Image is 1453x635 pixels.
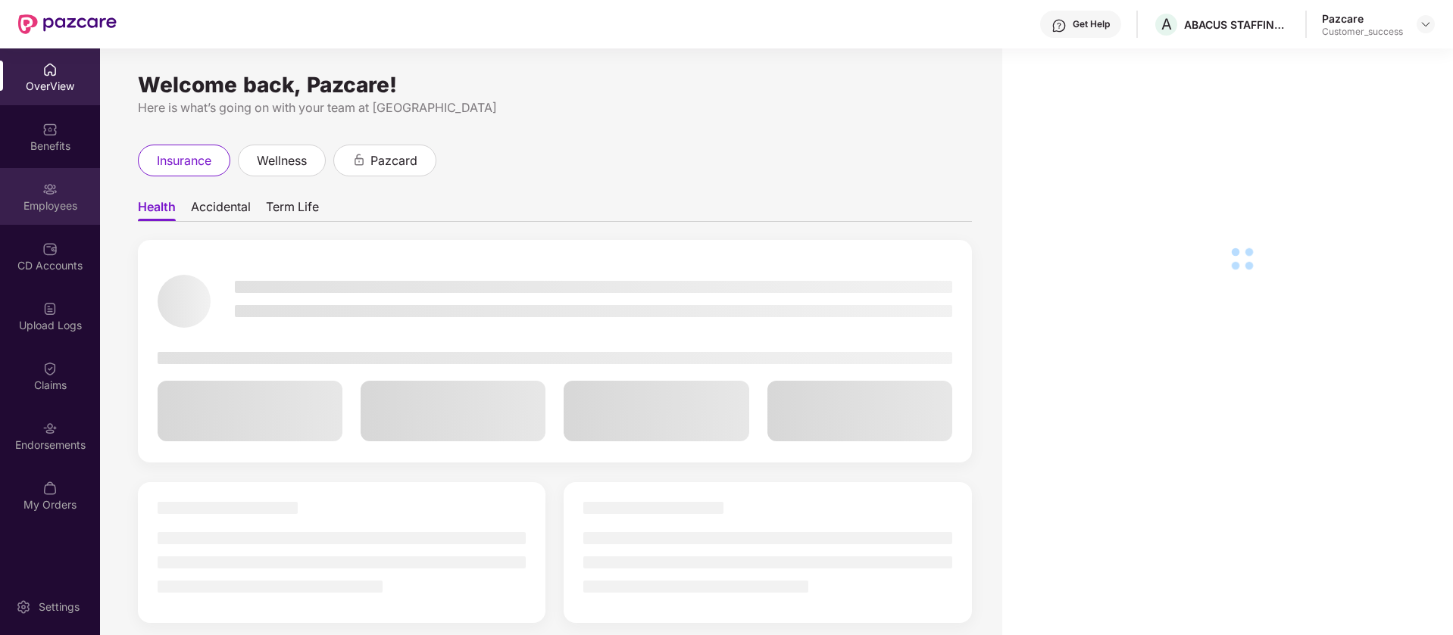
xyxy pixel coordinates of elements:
[34,599,84,615] div: Settings
[42,182,58,197] img: svg+xml;base64,PHN2ZyBpZD0iRW1wbG95ZWVzIiB4bWxucz0iaHR0cDovL3d3dy53My5vcmcvMjAwMC9zdmciIHdpZHRoPS...
[42,122,58,137] img: svg+xml;base64,PHN2ZyBpZD0iQmVuZWZpdHMiIHhtbG5zPSJodHRwOi8vd3d3LnczLm9yZy8yMDAwL3N2ZyIgd2lkdGg9Ij...
[266,199,319,221] span: Term Life
[257,151,307,170] span: wellness
[1322,26,1403,38] div: Customer_success
[42,241,58,257] img: svg+xml;base64,PHN2ZyBpZD0iQ0RfQWNjb3VudHMiIGRhdGEtbmFtZT0iQ0QgQWNjb3VudHMiIHhtbG5zPSJodHRwOi8vd3...
[352,153,366,167] div: animation
[157,151,211,170] span: insurance
[42,361,58,376] img: svg+xml;base64,PHN2ZyBpZD0iQ2xhaW0iIHhtbG5zPSJodHRwOi8vd3d3LnczLm9yZy8yMDAwL3N2ZyIgd2lkdGg9IjIwIi...
[370,151,417,170] span: pazcard
[18,14,117,34] img: New Pazcare Logo
[191,199,251,221] span: Accidental
[1073,18,1110,30] div: Get Help
[42,62,58,77] img: svg+xml;base64,PHN2ZyBpZD0iSG9tZSIgeG1sbnM9Imh0dHA6Ly93d3cudzMub3JnLzIwMDAvc3ZnIiB3aWR0aD0iMjAiIG...
[138,98,972,117] div: Here is what’s going on with your team at [GEOGRAPHIC_DATA]
[138,79,972,91] div: Welcome back, Pazcare!
[1322,11,1403,26] div: Pazcare
[1184,17,1290,32] div: ABACUS STAFFING AND SERVICES PRIVATE LIMITED
[1420,18,1432,30] img: svg+xml;base64,PHN2ZyBpZD0iRHJvcGRvd24tMzJ4MzIiIHhtbG5zPSJodHRwOi8vd3d3LnczLm9yZy8yMDAwL3N2ZyIgd2...
[138,199,176,221] span: Health
[42,301,58,316] img: svg+xml;base64,PHN2ZyBpZD0iVXBsb2FkX0xvZ3MiIGRhdGEtbmFtZT0iVXBsb2FkIExvZ3MiIHhtbG5zPSJodHRwOi8vd3...
[42,421,58,436] img: svg+xml;base64,PHN2ZyBpZD0iRW5kb3JzZW1lbnRzIiB4bWxucz0iaHR0cDovL3d3dy53My5vcmcvMjAwMC9zdmciIHdpZH...
[1161,15,1172,33] span: A
[42,481,58,496] img: svg+xml;base64,PHN2ZyBpZD0iTXlfT3JkZXJzIiBkYXRhLW5hbWU9Ik15IE9yZGVycyIgeG1sbnM9Imh0dHA6Ly93d3cudz...
[16,599,31,615] img: svg+xml;base64,PHN2ZyBpZD0iU2V0dGluZy0yMHgyMCIgeG1sbnM9Imh0dHA6Ly93d3cudzMub3JnLzIwMDAvc3ZnIiB3aW...
[1051,18,1067,33] img: svg+xml;base64,PHN2ZyBpZD0iSGVscC0zMngzMiIgeG1sbnM9Imh0dHA6Ly93d3cudzMub3JnLzIwMDAvc3ZnIiB3aWR0aD...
